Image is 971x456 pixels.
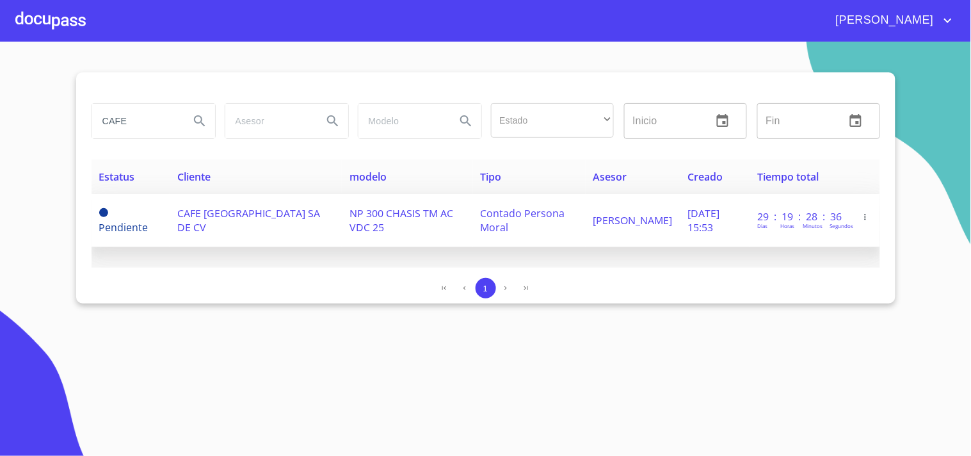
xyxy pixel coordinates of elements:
[184,106,215,136] button: Search
[177,206,320,234] span: CAFE [GEOGRAPHIC_DATA] SA DE CV
[593,213,673,227] span: [PERSON_NAME]
[225,104,312,138] input: search
[451,106,481,136] button: Search
[481,170,502,184] span: Tipo
[757,222,767,229] p: Dias
[757,209,844,224] p: 29 : 19 : 28 : 36
[99,208,108,217] span: Pendiente
[491,103,614,138] div: ​
[826,10,940,31] span: [PERSON_NAME]
[830,222,853,229] p: Segundos
[99,220,148,234] span: Pendiente
[688,206,720,234] span: [DATE] 15:53
[803,222,823,229] p: Minutos
[349,170,387,184] span: modelo
[317,106,348,136] button: Search
[92,104,179,138] input: search
[757,170,819,184] span: Tiempo total
[476,278,496,298] button: 1
[177,170,211,184] span: Cliente
[99,170,135,184] span: Estatus
[593,170,627,184] span: Asesor
[688,170,723,184] span: Creado
[481,206,565,234] span: Contado Persona Moral
[358,104,445,138] input: search
[826,10,956,31] button: account of current user
[349,206,453,234] span: NP 300 CHASIS TM AC VDC 25
[780,222,794,229] p: Horas
[483,284,488,293] span: 1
